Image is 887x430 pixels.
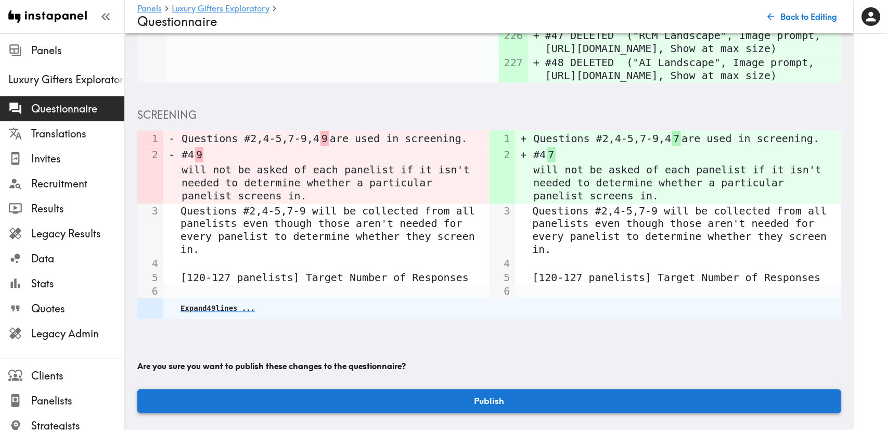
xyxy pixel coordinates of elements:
pre: [120-127 panelists] Target Number of Responses [533,272,841,285]
pre: 3 [143,205,158,218]
b: Are you sure you want to publish these changes to the questionnaire? [137,361,406,372]
pre: #48 DELETED ("AI Landscape", Image prompt, [URL][DOMAIN_NAME], Show at max size) [545,56,841,82]
pre: 3 [495,205,510,218]
pre: - [169,132,175,145]
span: Translations [31,127,124,141]
pre: 226 [504,29,523,42]
span: Invites [31,151,124,166]
pre: 5 [495,272,510,285]
pre: Questions #2,4-5,7-9 will be collected from all panelists even though those aren't needed for eve... [181,205,489,257]
span: 7 [547,147,556,162]
span: Legacy Results [31,226,124,241]
span: Stats [31,276,124,291]
span: 7 [672,131,680,146]
a: Luxury Gifters Exploratory [172,4,269,14]
pre: + [533,29,539,42]
pre: 6 [495,285,510,298]
span: #4 [181,147,195,162]
span: Data [31,251,124,266]
span: Legacy Admin [31,326,124,341]
pre: 5 [143,272,158,285]
pre: 1 [495,132,510,145]
span: Questionnaire [31,102,124,116]
span: #4 [533,147,547,162]
pre: 2 [143,148,158,161]
span: Quotes [31,301,124,316]
span: Recruitment [31,176,124,191]
h5: Screening [137,108,841,122]
pre: 1 [143,132,158,145]
span: will not be asked of each panelist if it isn't needed to determine whether a particular panelist ... [181,162,489,204]
pre: 4 [143,258,158,271]
span: Luxury Gifters Exploratory [8,72,124,87]
pre: 4 [495,258,510,271]
span: Results [31,201,124,216]
span: Panels [31,43,124,58]
pre: 2 [495,148,510,161]
pre: #47 DELETED ("RCM Landscape", Image prompt, [URL][DOMAIN_NAME], Show at max size) [545,29,841,55]
pre: + [521,132,527,145]
span: 9 [195,147,203,162]
pre: Expand 49 lines ... [181,305,255,313]
pre: 6 [143,285,158,298]
span: will not be asked of each panelist if it isn't needed to determine whether a particular panelist ... [533,162,841,204]
button: Publish [137,389,841,413]
button: Back to Editing [764,6,841,27]
pre: - [169,148,175,161]
span: are used in screening. [329,131,469,146]
pre: [120-127 panelists] Target Number of Responses [181,272,489,285]
span: are used in screening. [681,131,821,146]
span: Questions #2,4-5,7-9,4 [181,131,320,146]
span: 9 [320,131,329,146]
span: Questions #2,4-5,7-9,4 [533,131,673,146]
span: Clients [31,369,124,383]
h4: Questionnaire [137,14,755,29]
pre: + [533,56,539,69]
a: Panels [137,4,162,14]
pre: Questions #2,4-5,7-9 will be collected from all panelists even though those aren't needed for eve... [533,205,841,257]
span: Panelists [31,394,124,408]
pre: + [521,148,527,161]
pre: 227 [504,56,523,69]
